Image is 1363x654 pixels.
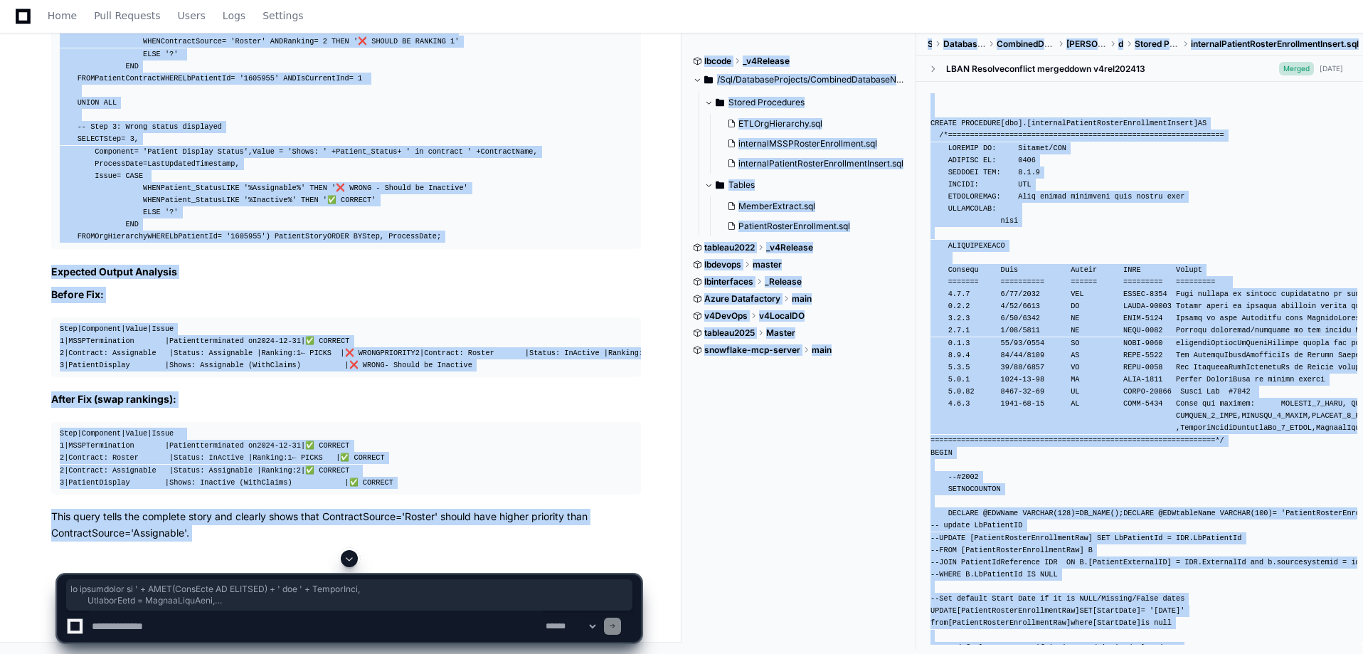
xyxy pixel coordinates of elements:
[94,11,160,20] span: Pull Requests
[125,220,138,228] span: END
[305,337,349,345] span: ✅ CORRECT
[738,158,903,169] span: internalPatientRosterEnrollmentInsert.sql
[1123,510,1154,518] span: DECLARE
[693,68,906,91] button: /Sql/DatabaseProjects/CombinedDatabaseNew/[PERSON_NAME]/dbo
[68,466,103,475] span: Contract
[721,114,903,134] button: ETLOrgHierarchy.sql
[1058,510,1071,518] span: 128
[476,147,480,156] span: +
[152,325,174,333] span: Issue
[358,74,362,83] span: 1
[174,349,200,357] span: Status
[704,56,731,67] span: lbcode
[759,310,805,322] span: v4LocalDO
[716,176,724,194] svg: Directory
[792,293,812,305] span: main
[143,50,161,58] span: ELSE
[349,478,393,487] span: ✅ CORRECT
[415,349,420,357] span: 2
[721,216,903,236] button: PatientRosterEnrollment.sql
[305,466,349,475] span: ✅ CORRECT
[275,337,287,345] span: -12
[143,184,161,192] span: WHEN
[161,74,183,83] span: WHERE
[704,91,912,114] button: Stored Procedures
[130,135,134,143] span: 3
[1135,38,1179,50] span: Stored Procedures
[134,147,139,156] span: =
[1118,38,1123,50] span: dbo
[60,441,64,450] span: 1
[222,184,240,192] span: LIKE
[997,38,1055,50] span: CombinedDatabaseNew
[930,534,1241,542] span: --UPDATE [PatientRosterEnrollmentRaw] SET LbPatientId = IDR.LbPatientId
[70,584,628,606] span: lo ipsumdolor si ' + AMET(ConsEcte AD ELITSED) + ' doe ' + TemporInci, UtlaborEetd = MagnaaLiquAe...
[716,94,724,111] svg: Directory
[1066,38,1107,50] span: [PERSON_NAME]
[143,37,161,46] span: WHEN
[728,97,805,108] span: Stored Procedures
[1198,120,1206,128] span: AS
[169,478,191,487] span: Shows
[721,134,903,154] button: internalMSSPRosterEnrollment.sql
[1022,510,1053,518] span: VARCHAR
[68,441,86,450] span: MSSP
[218,232,222,241] span: =
[60,429,78,438] span: Step
[117,172,121,180] span: =
[121,135,125,143] span: =
[332,147,336,156] span: +
[143,159,147,168] span: =
[283,74,296,83] span: AND
[297,466,301,475] span: 2
[230,74,235,83] span: =
[349,74,354,83] span: =
[704,310,748,322] span: v4DevOps
[68,337,86,345] span: MSSP
[82,429,121,438] span: Component
[104,98,117,107] span: ALL
[51,288,104,300] strong: Before Fix:
[257,441,275,450] span: 2024
[743,56,790,67] span: _v4Release
[946,63,1145,75] div: LBAN Resolveconflict mergeddown v4rel202413
[943,38,985,50] span: DatabaseProjects
[354,232,362,241] span: BY
[340,453,384,462] span: ✅ CORRECT
[424,349,459,357] span: Contract
[704,327,755,339] span: tableau2025
[948,473,979,481] span: --#2002
[51,265,641,279] h2: Expected Output Analysis
[301,196,319,204] span: THEN
[704,174,912,196] button: Tables
[48,11,77,20] span: Home
[309,184,327,192] span: THEN
[261,349,292,357] span: Ranking
[78,98,100,107] span: UNION
[704,242,755,253] span: tableau2022
[1075,510,1079,518] span: =
[279,147,283,156] span: =
[275,441,287,450] span: -12
[297,349,301,357] span: 1
[60,428,632,489] div: | | | | Termination | terminated on | | : Roster | : InActive | : ← PICKS | | : Assignable | : As...
[165,50,178,58] span: '?'
[270,37,283,46] span: AND
[704,293,780,305] span: Azure Datafactory
[68,349,103,357] span: Contract
[143,208,161,216] span: ELSE
[1191,38,1359,50] span: internalPatientRosterEnrollmentInsert.sql
[78,232,95,241] span: FROM
[60,361,64,369] span: 3
[60,453,64,462] span: 2
[983,510,1018,518] span: @EDWName
[608,349,639,357] span: Ranking
[222,196,240,204] span: LIKE
[992,485,1000,493] span: ON
[766,327,795,339] span: Master
[230,37,265,46] span: 'Roster'
[226,232,265,241] span: '1605955'
[812,344,832,356] span: main
[165,208,178,216] span: '?'
[82,325,121,333] span: Component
